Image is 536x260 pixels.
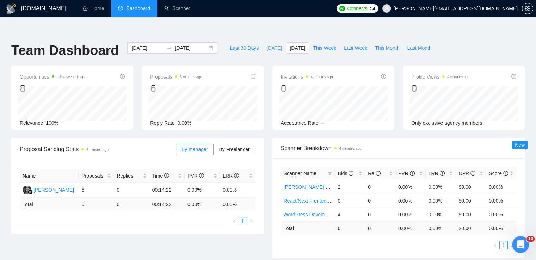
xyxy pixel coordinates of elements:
[410,171,415,176] span: info-circle
[321,120,324,126] span: --
[365,208,395,221] td: 0
[290,44,305,52] span: [DATE]
[338,171,353,176] span: Bids
[440,171,445,176] span: info-circle
[403,42,435,54] button: Last Month
[149,198,185,211] td: 00:14:22
[491,241,499,249] li: Previous Page
[239,217,247,225] a: 1
[199,173,204,178] span: info-circle
[486,221,516,235] td: 0.00 %
[411,120,482,126] span: Only exclusive agency members
[150,73,202,81] span: Proposals
[20,82,86,95] div: 8
[376,171,381,176] span: info-circle
[429,171,445,176] span: LRR
[512,236,529,253] iframe: Intercom live chat
[185,183,220,198] td: 0.00%
[347,5,368,12] span: Connects:
[426,208,456,221] td: 0.00%
[370,5,375,12] span: 54
[232,219,236,223] span: left
[226,42,263,54] button: Last 30 Days
[286,42,309,54] button: [DATE]
[284,212,338,217] a: WordPress Development
[522,6,533,11] a: setting
[20,145,176,154] span: Proposal Sending Stats
[23,187,74,192] a: RS[PERSON_NAME]
[114,198,149,211] td: 0
[515,142,525,148] span: New
[46,120,58,126] span: 100%
[266,44,282,52] span: [DATE]
[489,171,508,176] span: Score
[33,186,74,194] div: [PERSON_NAME]
[284,198,339,204] a: React/Next Frontend Dev
[284,171,316,176] span: Scanner Name
[384,6,389,11] span: user
[6,3,17,14] img: logo
[375,44,399,52] span: This Month
[234,173,239,178] span: info-circle
[470,171,475,176] span: info-circle
[220,183,255,198] td: 0.00%
[81,172,106,180] span: Proposals
[11,42,119,59] h1: Team Dashboard
[491,241,499,249] button: left
[349,171,353,176] span: info-circle
[456,208,486,221] td: $0.00
[339,147,362,150] time: 4 minutes ago
[508,241,516,249] button: right
[281,144,517,153] span: Scanner Breakdown
[526,236,535,242] span: 10
[368,171,381,176] span: Re
[411,82,470,95] div: 0
[79,198,114,211] td: 6
[309,42,340,54] button: This Week
[180,75,202,79] time: 3 minutes ago
[149,183,185,198] td: 00:14:22
[328,171,332,175] span: filter
[117,172,141,180] span: Replies
[20,120,43,126] span: Relevance
[20,198,79,211] td: Total
[127,5,150,11] span: Dashboard
[164,5,190,11] a: searchScanner
[511,74,516,79] span: info-circle
[407,44,431,52] span: Last Month
[114,183,149,198] td: 0
[249,219,253,223] span: right
[28,190,33,194] img: gigradar-bm.png
[20,73,86,81] span: Opportunities
[499,241,508,249] li: 1
[219,147,249,152] span: By Freelancer
[395,208,426,221] td: 0.00%
[486,208,516,221] td: 0.00%
[230,44,259,52] span: Last 30 Days
[131,44,164,52] input: Start date
[500,241,507,249] a: 1
[181,147,208,152] span: By manager
[381,74,386,79] span: info-circle
[365,221,395,235] td: 0
[150,82,202,95] div: 6
[57,75,86,79] time: a few seconds ago
[508,241,516,249] li: Next Page
[365,194,395,208] td: 0
[166,45,172,51] span: swap-right
[220,198,255,211] td: 0.00 %
[247,217,255,225] button: right
[263,42,286,54] button: [DATE]
[187,173,204,179] span: PVR
[152,173,169,179] span: Time
[458,171,475,176] span: CPR
[326,168,333,179] span: filter
[281,73,333,81] span: Invitations
[456,194,486,208] td: $0.00
[230,217,239,225] button: left
[510,243,514,247] span: right
[281,82,333,95] div: 0
[486,194,516,208] td: 0.00%
[150,120,174,126] span: Reply Rate
[120,74,125,79] span: info-circle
